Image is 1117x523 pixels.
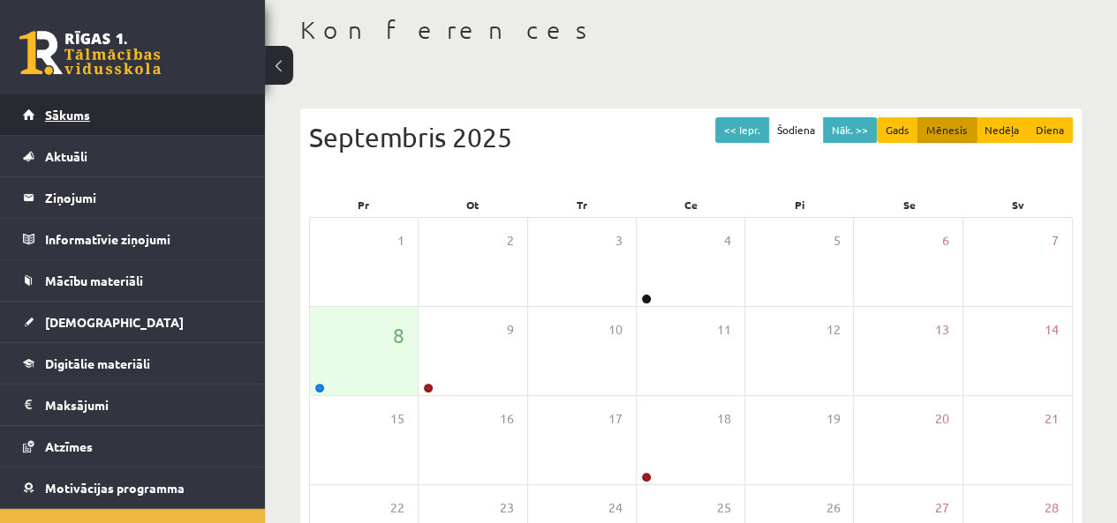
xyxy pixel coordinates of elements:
span: 5 [833,231,840,250]
span: 24 [608,498,623,518]
span: 17 [608,409,623,429]
div: Tr [527,192,637,217]
a: Maksājumi [23,385,243,425]
span: Mācību materiāli [45,273,143,288]
div: Septembris 2025 [309,117,1073,157]
span: 9 [507,320,514,340]
a: Sākums [23,94,243,135]
legend: Maksājumi [45,385,243,425]
span: 25 [717,498,731,518]
button: Diena [1027,117,1073,143]
span: 23 [500,498,514,518]
span: Atzīmes [45,438,93,454]
span: 20 [935,409,949,429]
a: Rīgas 1. Tālmācības vidusskola [19,31,161,75]
a: [DEMOGRAPHIC_DATA] [23,302,243,342]
a: Informatīvie ziņojumi [23,219,243,259]
div: Sv [963,192,1073,217]
div: Se [855,192,964,217]
span: 7 [1052,231,1059,250]
a: Digitālie materiāli [23,343,243,384]
div: Pr [309,192,419,217]
legend: Ziņojumi [45,177,243,218]
span: Aktuāli [45,148,87,164]
span: 2 [507,231,514,250]
a: Ziņojumi [23,177,243,218]
span: 18 [717,409,731,429]
button: << Iepr. [715,117,769,143]
a: Aktuāli [23,136,243,176]
span: 15 [390,409,404,429]
span: 12 [826,320,840,340]
span: 3 [615,231,623,250]
span: 14 [1045,320,1059,340]
div: Ce [637,192,746,217]
span: 22 [390,498,404,518]
span: 16 [500,409,514,429]
span: 19 [826,409,840,429]
a: Motivācijas programma [23,467,243,508]
span: 8 [393,320,404,350]
span: [DEMOGRAPHIC_DATA] [45,314,184,330]
span: Digitālie materiāli [45,355,150,371]
button: Gads [877,117,918,143]
a: Atzīmes [23,426,243,467]
span: Sākums [45,107,90,123]
span: 27 [935,498,949,518]
span: 21 [1045,409,1059,429]
button: Nāk. >> [823,117,877,143]
div: Pi [745,192,855,217]
button: Mēnesis [917,117,977,143]
span: Motivācijas programma [45,480,185,496]
legend: Informatīvie ziņojumi [45,219,243,259]
span: 10 [608,320,623,340]
button: Šodiena [768,117,824,143]
span: 28 [1045,498,1059,518]
span: 13 [935,320,949,340]
a: Mācību materiāli [23,260,243,301]
span: 4 [724,231,731,250]
span: 6 [942,231,949,250]
span: 26 [826,498,840,518]
span: 1 [397,231,404,250]
div: Ot [419,192,528,217]
h1: Konferences [300,15,1082,45]
button: Nedēļa [976,117,1028,143]
span: 11 [717,320,731,340]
